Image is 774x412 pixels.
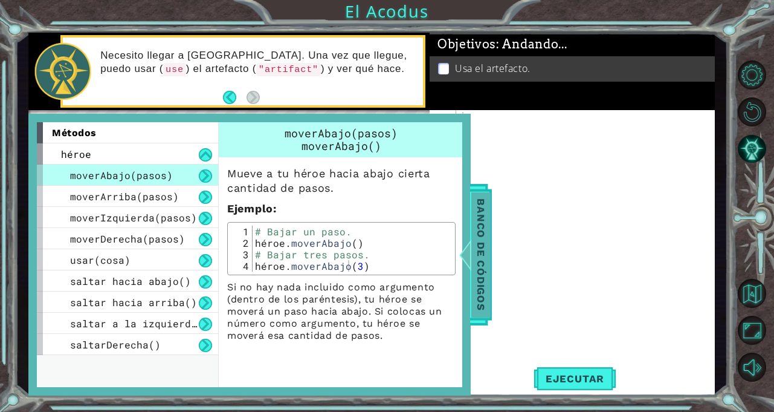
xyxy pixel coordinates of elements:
button: Maximizar navegador [738,316,767,345]
font: : [273,202,277,215]
font: Objetivos [437,37,496,51]
a: Volver al mapa [739,275,774,312]
button: Shift+Enter: Ejecutar el código. [534,365,616,393]
font: ) y ver qué hace. [321,63,405,74]
font: saltar hacia abajo() [70,275,191,287]
font: Ejecutar [546,373,604,385]
font: 1 [243,225,249,238]
font: 4 [243,260,249,272]
font: moverArriba(pasos) [70,190,179,203]
font: Banco de códigos [475,198,487,310]
font: Ejemplo [227,202,273,215]
code: "artifact" [256,63,321,76]
button: Volver al mapa [738,279,767,308]
font: métodos [52,127,97,139]
font: héroe [61,148,91,160]
font: moverDerecha(pasos) [70,232,185,245]
font: usar(cosa) [70,253,131,266]
font: Si no hay nada incluido como argumento (dentro de los paréntesis), tu héroe se moverá un paso hac... [227,281,442,341]
button: Pista IA [738,134,767,163]
button: Reiniciar nivel [738,97,767,126]
font: Necesito llegar a [GEOGRAPHIC_DATA]. Una vez que llegue, puedo usar ( [100,50,407,74]
button: Próximo [247,91,260,104]
button: Sonido apagado [738,353,767,382]
font: : Andando... [496,37,567,51]
font: moverAbajo() [302,139,381,153]
button: Atrás [223,91,247,104]
font: moverAbajo(pasos) [70,169,173,181]
button: Opciones de nivel [738,60,767,90]
font: Mueve a tu héroe hacia abajo cierta cantidad de pasos. [227,167,430,194]
font: 2 [243,237,249,249]
font: 3 [243,248,249,261]
font: moverIzquierda(pasos) [70,211,197,224]
font: saltar a la izquierda() [70,317,209,330]
font: ) el artefacto ( [186,63,256,74]
font: saltarDerecha() [70,338,161,351]
font: saltar hacia arriba() [70,296,197,309]
font: moverAbajo(pasos) [285,126,398,140]
code: use [163,63,186,76]
div: moverAbajo(pasos)moverAbajo() [219,122,464,157]
div: métodos [37,122,218,143]
font: 1 [445,112,453,129]
font: Usa el artefacto. [455,62,530,75]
